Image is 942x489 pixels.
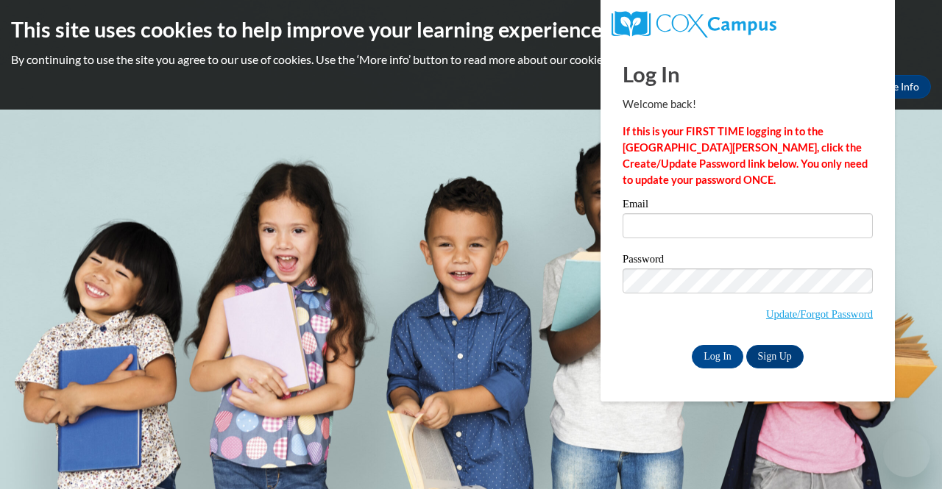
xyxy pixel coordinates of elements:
[692,345,743,368] input: Log In
[623,59,873,89] h1: Log In
[883,430,930,477] iframe: Button to launch messaging window
[862,75,931,99] a: More Info
[746,345,804,368] a: Sign Up
[11,15,931,44] h2: This site uses cookies to help improve your learning experience.
[11,51,931,68] p: By continuing to use the site you agree to our use of cookies. Use the ‘More info’ button to read...
[623,254,873,268] label: Password
[612,11,776,38] img: COX Campus
[623,96,873,113] p: Welcome back!
[766,308,873,320] a: Update/Forgot Password
[623,199,873,213] label: Email
[623,125,868,186] strong: If this is your FIRST TIME logging in to the [GEOGRAPHIC_DATA][PERSON_NAME], click the Create/Upd...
